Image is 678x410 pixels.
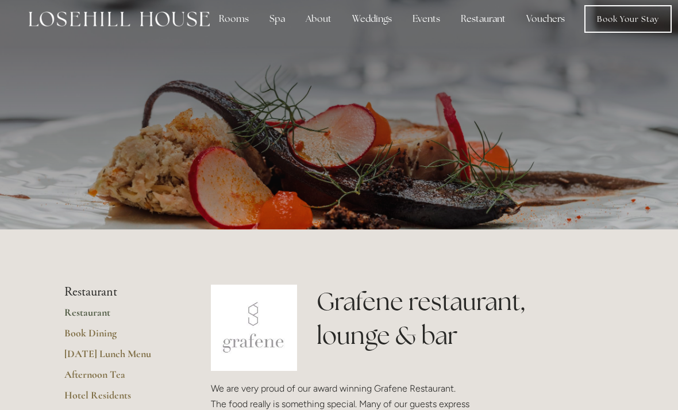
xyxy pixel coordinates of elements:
[403,7,449,30] div: Events
[260,7,294,30] div: Spa
[452,7,515,30] div: Restaurant
[210,7,258,30] div: Rooms
[29,12,210,26] img: Losehill House
[584,5,672,33] a: Book Your Stay
[64,347,174,368] a: [DATE] Lunch Menu
[64,368,174,389] a: Afternoon Tea
[64,285,174,300] li: Restaurant
[64,389,174,409] a: Hotel Residents
[317,285,614,352] h1: Grafene restaurant, lounge & bar
[343,7,401,30] div: Weddings
[64,306,174,327] a: Restaurant
[211,285,297,371] img: grafene.jpg
[64,327,174,347] a: Book Dining
[517,7,574,30] a: Vouchers
[296,7,341,30] div: About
